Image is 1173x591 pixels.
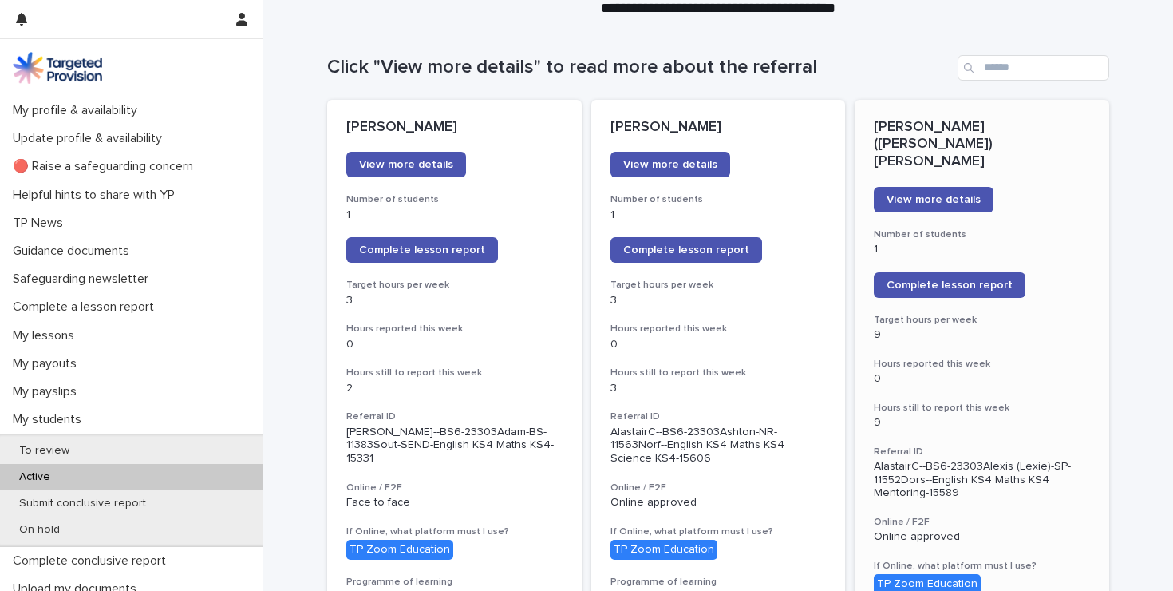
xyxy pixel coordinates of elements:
h3: If Online, what platform must I use? [346,526,563,538]
a: Complete lesson report [874,272,1025,298]
span: Complete lesson report [887,280,1013,291]
h3: Online / F2F [610,482,827,494]
span: View more details [623,159,717,170]
p: 0 [610,338,827,351]
h3: Hours reported this week [874,358,1090,371]
p: Update profile & availability [6,131,175,146]
p: Safeguarding newsletter [6,272,161,287]
a: View more details [874,187,993,212]
p: Guidance documents [6,244,142,259]
p: [PERSON_NAME] ([PERSON_NAME]) [PERSON_NAME] [874,119,1090,171]
p: Online approved [874,530,1090,544]
h3: If Online, what platform must I use? [610,526,827,538]
p: Submit conclusive report [6,497,159,510]
h3: Online / F2F [346,482,563,494]
p: My payslips [6,384,89,399]
h3: Target hours per week [610,279,827,292]
h3: Referral ID [346,411,563,423]
h3: Programme of learning [346,576,563,589]
p: My profile & availability [6,103,150,118]
span: View more details [887,194,981,205]
h3: Online / F2F [874,516,1090,529]
p: Helpful hints to share with YP [6,188,188,203]
p: 9 [874,328,1090,342]
span: View more details [359,159,453,170]
span: Complete lesson report [623,244,749,256]
h3: Target hours per week [874,314,1090,327]
input: Search [958,55,1109,81]
p: 3 [346,294,563,307]
p: 9 [874,416,1090,430]
p: Online approved [610,496,827,510]
p: AlastairC--BS6-23303Ashton-NR-11563Norf--English KS4 Maths KS4 Science KS4-15606 [610,426,827,466]
p: On hold [6,523,73,537]
p: [PERSON_NAME]--BS6-23303Adam-BS-11383Sout-SEND-English KS4 Maths KS4-15331 [346,426,563,466]
h3: Referral ID [874,446,1090,458]
h3: Hours reported this week [610,323,827,335]
p: 0 [874,372,1090,386]
p: 2 [346,382,563,395]
p: Face to face [346,496,563,510]
p: 1 [874,243,1090,256]
p: 3 [610,382,827,395]
h3: Referral ID [610,411,827,423]
p: 3 [610,294,827,307]
p: 🔴 Raise a safeguarding concern [6,159,206,174]
p: Active [6,470,63,484]
p: 1 [346,208,563,222]
div: TP Zoom Education [346,540,453,560]
p: My students [6,412,94,427]
p: My lessons [6,328,87,343]
a: Complete lesson report [610,237,762,263]
a: View more details [610,152,730,177]
span: Complete lesson report [359,244,485,256]
h3: Hours still to report this week [874,402,1090,414]
p: Complete a lesson report [6,299,167,315]
img: M5nRWzHhSzIhMunXDL62 [13,52,102,84]
h3: Hours still to report this week [346,367,563,379]
p: My payouts [6,356,89,371]
p: Complete conclusive report [6,553,179,569]
h3: Hours reported this week [346,323,563,335]
p: 0 [346,338,563,351]
p: [PERSON_NAME] [346,119,563,137]
h3: Number of students [346,193,563,206]
h3: Target hours per week [346,279,563,292]
h3: Programme of learning [610,576,827,589]
h1: Click "View more details" to read more about the referral [327,56,951,79]
h3: Number of students [874,228,1090,241]
h3: Hours still to report this week [610,367,827,379]
p: AlastairC--BS6-23303Alexis (Lexie)-SP-11552Dors--English KS4 Maths KS4 Mentoring-15589 [874,460,1090,500]
p: To review [6,444,82,458]
p: [PERSON_NAME] [610,119,827,137]
a: Complete lesson report [346,237,498,263]
h3: Number of students [610,193,827,206]
a: View more details [346,152,466,177]
div: TP Zoom Education [610,540,717,560]
h3: If Online, what platform must I use? [874,560,1090,573]
p: TP News [6,216,76,231]
p: 1 [610,208,827,222]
